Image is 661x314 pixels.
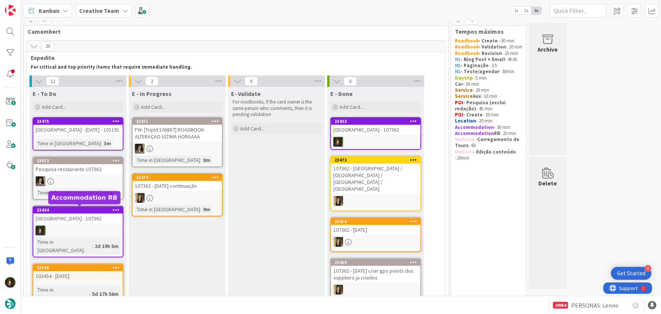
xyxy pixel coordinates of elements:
[330,117,421,150] a: 23433[GEOGRAPHIC_DATA] - 107362MC
[455,136,475,143] strong: Website
[455,100,522,112] p: - 45 min
[331,237,420,247] div: SP
[330,156,421,211] a: 23473107362 - [GEOGRAPHIC_DATA] / [GEOGRAPHIC_DATA] / [GEOGRAPHIC_DATA] / [GEOGRAPHIC_DATA]SP
[455,81,522,87] p: - 20 min
[333,196,343,206] img: SP
[133,174,222,181] div: 23474
[31,64,192,70] strong: For critical and top priority items that require immediate handling.
[231,90,261,97] span: E- Validate
[5,298,16,309] img: avatar
[331,163,420,194] div: 107362 - [GEOGRAPHIC_DATA] / [GEOGRAPHIC_DATA] / [GEOGRAPHIC_DATA] / [GEOGRAPHIC_DATA]
[201,156,212,164] div: 8m
[33,117,123,151] a: 23475[GEOGRAPHIC_DATA] - [DATE] - 101191Time in [GEOGRAPHIC_DATA]:3m
[331,196,420,206] div: SP
[37,207,123,213] div: 23434
[478,50,502,57] strong: - Revision
[331,259,420,266] div: 23469
[455,118,476,124] strong: Location
[33,90,56,97] span: E - To Do
[455,81,463,87] strong: Car
[36,188,101,197] div: Time in [GEOGRAPHIC_DATA]
[455,87,522,93] p: - 20 min
[42,104,66,110] span: Add Card...
[133,174,222,191] div: 23474107362 - [DATE] continuação
[37,119,123,124] div: 23475
[79,7,119,14] b: Creative Team
[245,77,258,86] span: 0
[133,193,222,203] div: SP
[133,118,222,141] div: 23471FW: [TripId:106887] ROADBOOK ALTERAÇAO ULTIMA HORAAAA
[132,173,223,217] a: 23474107362 - [DATE] continuaçãoSPTime in [GEOGRAPHIC_DATA]:9m
[333,237,343,247] img: SP
[37,158,123,163] div: 23472
[331,118,420,135] div: 23433[GEOGRAPHIC_DATA] - 107362
[645,265,652,272] div: 4
[455,130,494,137] strong: Accommodation
[455,137,522,149] p: - - 6h
[33,118,123,125] div: 23475
[617,270,645,277] div: Get Started
[455,62,461,69] strong: NL
[33,176,123,186] div: MS
[41,42,54,51] span: 20
[331,137,420,147] div: MC
[33,157,123,164] div: 23472
[33,264,123,271] div: 23198
[550,4,606,17] input: Quick Filter...
[331,285,420,295] div: SP
[521,7,531,14] span: 2x
[455,149,522,162] p: - 20min
[334,119,420,124] div: 23433
[455,38,522,44] p: 30 min
[611,267,652,280] div: Open Get Started checklist, remaining modules: 4
[133,144,222,154] div: MS
[463,111,483,118] strong: - Create
[36,176,45,186] img: MS
[33,264,123,281] div: 23198103454 - [DATE]
[455,50,522,57] p: - 25 min
[455,28,517,35] span: Tempos máximos
[455,130,522,137] p: - 20 min
[31,54,436,61] span: Expedite
[33,214,123,223] div: [GEOGRAPHIC_DATA] - 107362
[51,194,117,201] h5: Accommodation RB
[33,206,123,257] a: 23434[GEOGRAPHIC_DATA] - 107362MCTime in [GEOGRAPHIC_DATA]:2d 19h 5m
[330,258,421,300] a: 23469107362 - [DATE] criar gps points dos suppliers ja criadosSP
[102,139,113,148] div: 3m
[334,157,420,163] div: 23473
[33,226,123,235] div: MC
[455,87,473,93] strong: Service
[478,38,501,44] strong: - Create -
[101,139,102,148] span: :
[201,205,212,214] div: 9m
[571,301,619,310] span: PERSONAS: Lenno
[334,260,420,265] div: 23469
[455,75,522,81] p: - 5 min
[455,124,494,130] strong: Accommodation
[539,179,557,188] div: Delete
[331,225,420,235] div: 107362 - [DATE]
[331,218,420,225] div: 23410
[531,7,542,14] span: 3x
[455,63,522,69] p: - 3 h
[333,285,343,295] img: SP
[240,125,264,132] span: Add Card...
[33,207,123,214] div: 23434
[344,77,357,86] span: 6
[330,90,353,97] span: E - Done
[461,68,499,75] strong: - Teste/agendar
[33,157,123,200] a: 23472Pesquisa restaurante 107362MSTime in [GEOGRAPHIC_DATA]:19m
[92,242,93,250] span: :
[455,75,473,81] strong: Daytrip
[331,157,420,163] div: 23473
[331,218,420,235] div: 23410107362 - [DATE]
[455,149,475,155] strong: Website
[455,112,522,118] p: - 20 min
[455,38,478,44] strong: Roadbook
[33,118,123,135] div: 23475[GEOGRAPHIC_DATA] - [DATE] - 101191
[136,119,222,124] div: 23471
[200,156,201,164] span: :
[39,3,41,9] div: 2
[334,219,420,224] div: 23410
[33,271,123,281] div: 103454 - [DATE]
